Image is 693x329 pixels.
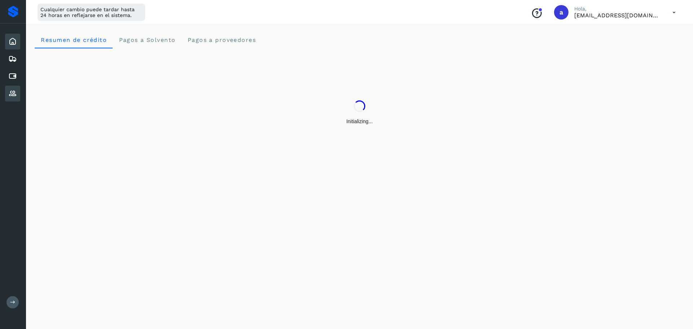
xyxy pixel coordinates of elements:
span: Pagos a Solvento [118,36,175,43]
p: administracion@aplogistica.com [574,12,661,19]
div: Cualquier cambio puede tardar hasta 24 horas en reflejarse en el sistema. [38,4,145,21]
div: Cuentas por pagar [5,68,20,84]
div: Inicio [5,34,20,49]
span: Resumen de crédito [40,36,107,43]
p: Hola, [574,6,661,12]
span: Pagos a proveedores [187,36,256,43]
div: Embarques [5,51,20,67]
div: Proveedores [5,86,20,101]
